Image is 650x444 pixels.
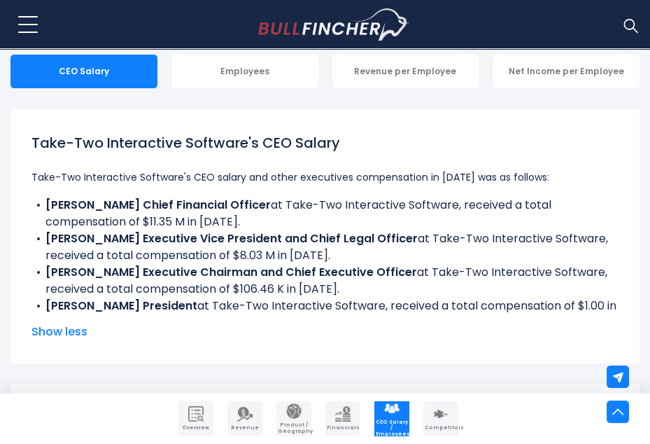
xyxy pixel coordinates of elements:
[229,425,261,431] span: Revenue
[10,55,157,88] div: CEO Salary
[31,298,619,331] li: at Take-Two Interactive Software, received a total compensation of $1.00 in [DATE].
[45,230,418,247] b: [PERSON_NAME] Executive Vice President and Chief Legal Officer
[278,422,310,434] span: Product / Geography
[180,425,212,431] span: Overview
[45,298,197,314] b: [PERSON_NAME] President
[45,197,271,213] b: [PERSON_NAME] Chief Financial Officer
[178,401,213,436] a: Company Overview
[31,324,619,340] span: Show less
[227,401,262,436] a: Company Revenue
[31,230,619,264] li: at Take-Two Interactive Software, received a total compensation of $8.03 M in [DATE].
[374,401,409,436] a: Company Employees
[325,401,360,436] a: Company Financials
[327,425,359,431] span: Financials
[258,8,409,41] a: Go to homepage
[493,55,640,88] div: Net Income per Employee
[376,419,408,437] span: CEO Salary / Employees
[171,55,318,88] div: Employees
[31,197,619,230] li: at Take-Two Interactive Software, received a total compensation of $11.35 M in [DATE].
[31,169,619,186] p: Take-Two Interactive Software's CEO salary and other executives compensation in [DATE] was as fol...
[423,401,458,436] a: Company Competitors
[258,8,409,41] img: Bullfincher logo
[45,264,417,280] b: [PERSON_NAME] Executive Chairman and Chief Executive Officer
[425,425,457,431] span: Competitors
[31,264,619,298] li: at Take-Two Interactive Software, received a total compensation of $106.46 K in [DATE].
[276,401,311,436] a: Company Product/Geography
[332,55,479,88] div: Revenue per Employee
[31,132,619,153] h1: Take-Two Interactive Software's CEO Salary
